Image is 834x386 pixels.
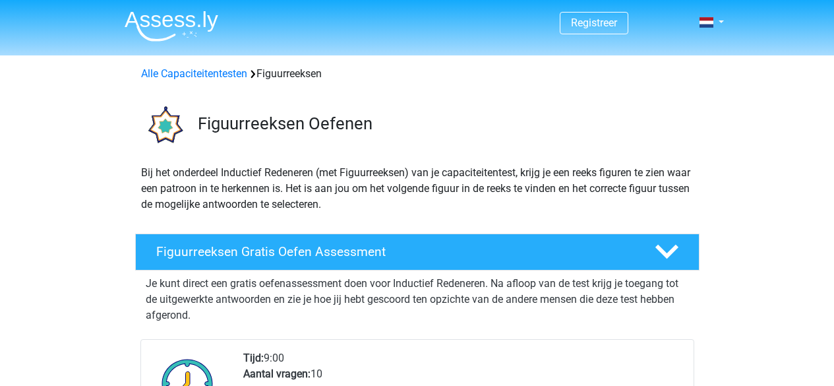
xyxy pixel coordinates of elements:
[125,11,218,42] img: Assessly
[136,66,699,82] div: Figuurreeksen
[141,165,694,212] p: Bij het onderdeel Inductief Redeneren (met Figuurreeksen) van je capaciteitentest, krijg je een r...
[243,352,264,364] b: Tijd:
[571,16,617,29] a: Registreer
[141,67,247,80] a: Alle Capaciteitentesten
[146,276,689,323] p: Je kunt direct een gratis oefenassessment doen voor Inductief Redeneren. Na afloop van de test kr...
[130,234,705,271] a: Figuurreeksen Gratis Oefen Assessment
[156,244,634,259] h4: Figuurreeksen Gratis Oefen Assessment
[136,98,192,154] img: figuurreeksen
[198,113,689,134] h3: Figuurreeksen Oefenen
[243,368,311,380] b: Aantal vragen:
